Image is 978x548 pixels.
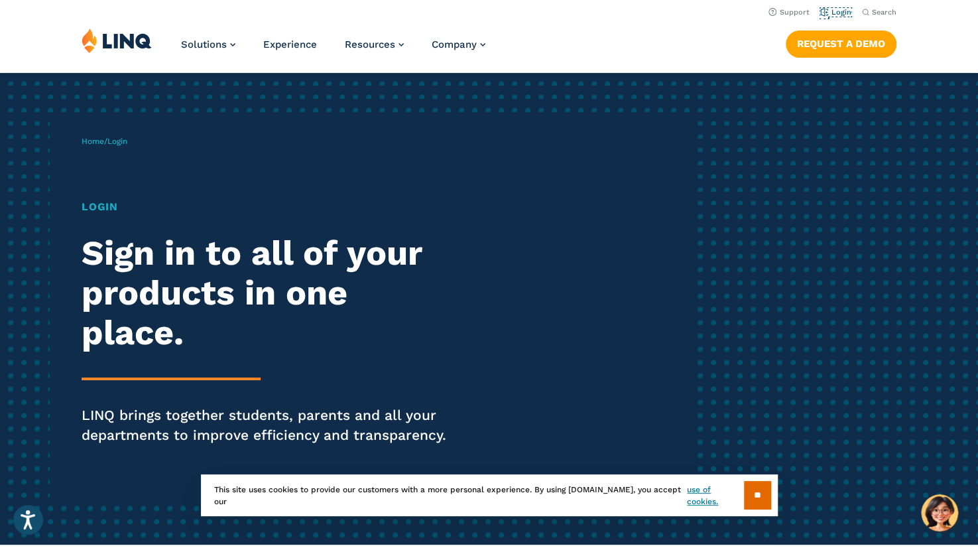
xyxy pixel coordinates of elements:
[768,8,810,17] a: Support
[107,137,127,146] span: Login
[687,484,743,508] a: use of cookies.
[432,38,477,50] span: Company
[82,234,458,352] h2: Sign in to all of your products in one place.
[786,28,896,57] nav: Button Navigation
[201,474,778,516] div: This site uses cookies to provide our customers with a more personal experience. By using [DOMAIN...
[82,405,458,445] p: LINQ brings together students, parents and all your departments to improve efficiency and transpa...
[872,8,896,17] span: Search
[432,38,485,50] a: Company
[263,38,317,50] a: Experience
[345,38,404,50] a: Resources
[786,31,896,57] a: Request a Demo
[820,8,851,17] a: Login
[181,28,485,72] nav: Primary Navigation
[345,38,395,50] span: Resources
[181,38,227,50] span: Solutions
[181,38,235,50] a: Solutions
[921,494,958,531] button: Hello, have a question? Let’s chat.
[82,199,458,215] h1: Login
[82,137,127,146] span: /
[862,7,896,17] button: Open Search Bar
[82,137,104,146] a: Home
[82,28,152,53] img: LINQ | K‑12 Software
